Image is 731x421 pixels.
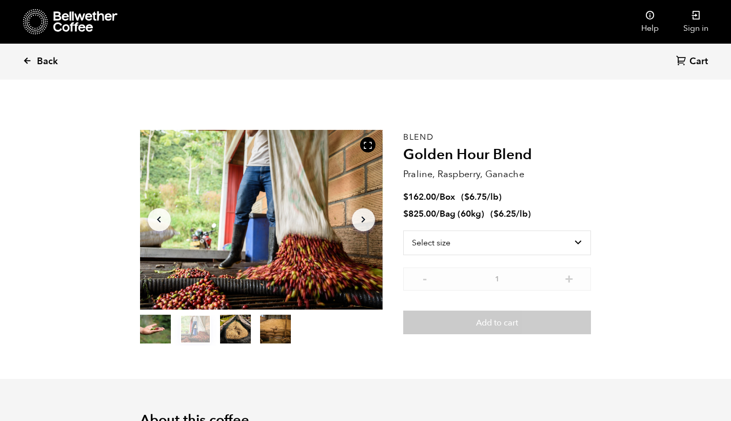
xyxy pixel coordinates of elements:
[490,208,531,220] span: ( )
[403,208,436,220] bdi: 825.00
[440,191,455,203] span: Box
[464,191,469,203] span: $
[403,191,408,203] span: $
[464,191,487,203] bdi: 6.75
[403,191,436,203] bdi: 162.00
[403,311,591,334] button: Add to cart
[493,208,516,220] bdi: 6.25
[676,55,710,69] a: Cart
[403,146,591,164] h2: Golden Hour Blend
[403,208,408,220] span: $
[419,273,431,283] button: -
[563,273,576,283] button: +
[436,191,440,203] span: /
[516,208,528,220] span: /lb
[493,208,499,220] span: $
[461,191,502,203] span: ( )
[689,55,708,68] span: Cart
[436,208,440,220] span: /
[403,167,591,181] p: Praline, Raspberry, Ganache
[440,208,484,220] span: Bag (60kg)
[37,55,58,68] span: Back
[487,191,499,203] span: /lb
